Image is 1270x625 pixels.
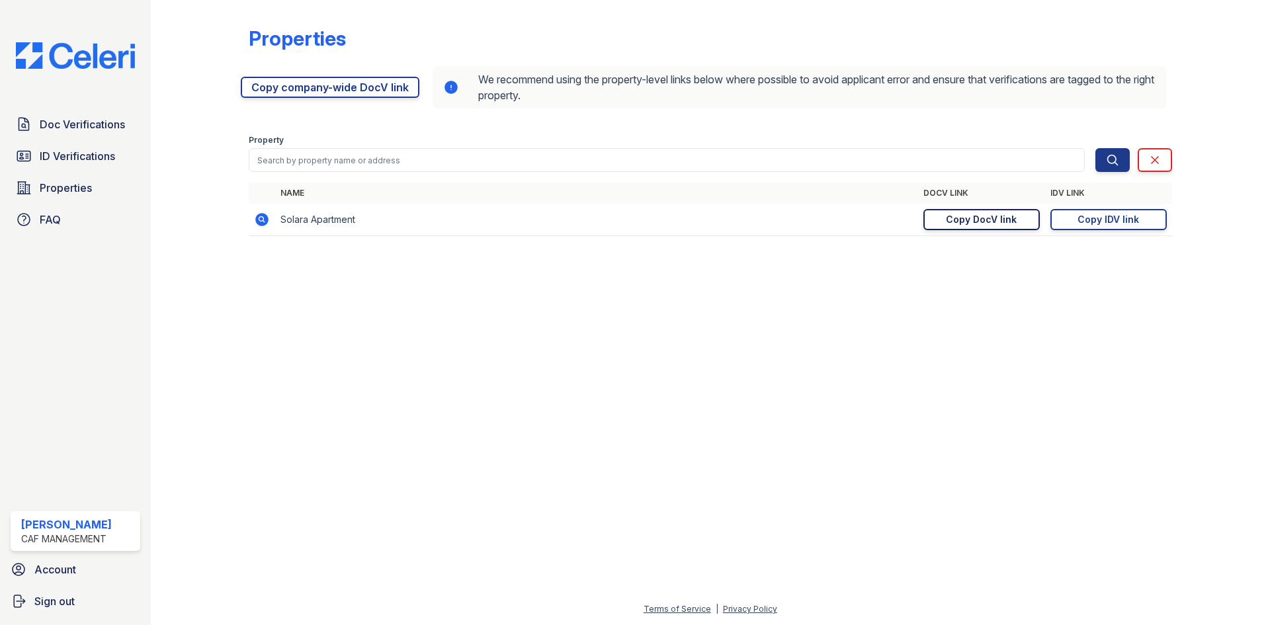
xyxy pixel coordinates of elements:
div: Copy DocV link [946,213,1017,226]
img: CE_Logo_Blue-a8612792a0a2168367f1c8372b55b34899dd931a85d93a1a3d3e32e68fde9ad4.png [5,42,146,69]
a: Doc Verifications [11,111,140,138]
span: Properties [40,180,92,196]
a: Account [5,556,146,583]
div: We recommend using the property-level links below where possible to avoid applicant error and ens... [433,66,1167,108]
a: Copy IDV link [1050,209,1167,230]
span: FAQ [40,212,61,228]
div: CAF Management [21,532,112,546]
span: Doc Verifications [40,116,125,132]
th: DocV Link [918,183,1045,204]
span: ID Verifications [40,148,115,164]
div: [PERSON_NAME] [21,517,112,532]
div: | [716,604,718,614]
div: Copy IDV link [1078,213,1139,226]
input: Search by property name or address [249,148,1085,172]
th: IDV Link [1045,183,1172,204]
a: Copy DocV link [923,209,1040,230]
a: ID Verifications [11,143,140,169]
a: Copy company-wide DocV link [241,77,419,98]
th: Name [275,183,918,204]
a: Privacy Policy [723,604,777,614]
div: Properties [249,26,346,50]
a: Terms of Service [644,604,711,614]
a: Sign out [5,588,146,614]
span: Account [34,562,76,577]
a: FAQ [11,206,140,233]
td: Solara Apartment [275,204,918,236]
label: Property [249,135,284,146]
a: Properties [11,175,140,201]
span: Sign out [34,593,75,609]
